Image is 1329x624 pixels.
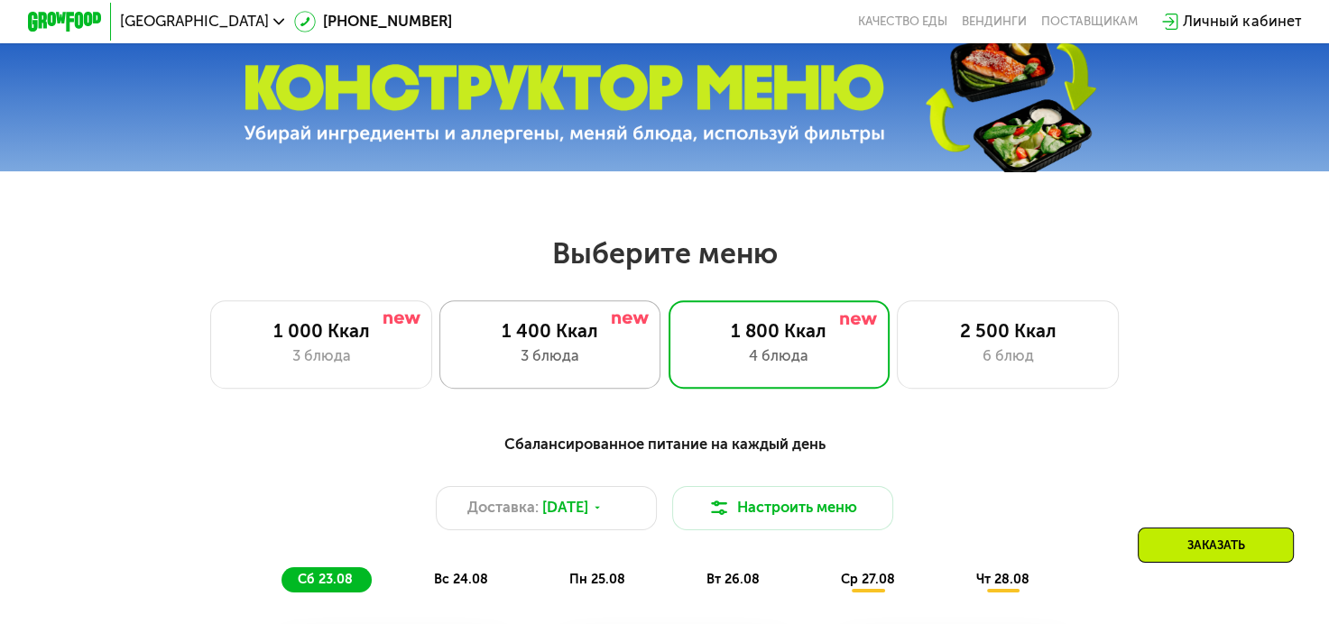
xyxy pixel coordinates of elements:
[917,320,1100,343] div: 2 500 Ккал
[1138,528,1294,563] div: Заказать
[120,14,269,29] span: [GEOGRAPHIC_DATA]
[298,572,353,587] span: сб 23.08
[1041,14,1138,29] div: поставщикам
[569,572,625,587] span: пн 25.08
[672,486,894,530] button: Настроить меню
[688,320,871,343] div: 1 800 Ккал
[230,320,413,343] div: 1 000 Ккал
[59,235,1269,271] h2: Выберите меню
[976,572,1029,587] span: чт 28.08
[542,497,588,519] span: [DATE]
[467,497,539,519] span: Доставка:
[294,11,453,33] a: [PHONE_NUMBER]
[434,572,488,587] span: вс 24.08
[858,14,947,29] a: Качество еды
[688,345,871,368] div: 4 блюда
[458,320,641,343] div: 1 400 Ккал
[962,14,1027,29] a: Вендинги
[118,433,1211,456] div: Сбалансированное питание на каждый день
[1183,11,1301,33] div: Личный кабинет
[230,345,413,368] div: 3 блюда
[706,572,760,587] span: вт 26.08
[458,345,641,368] div: 3 блюда
[917,345,1100,368] div: 6 блюд
[841,572,895,587] span: ср 27.08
